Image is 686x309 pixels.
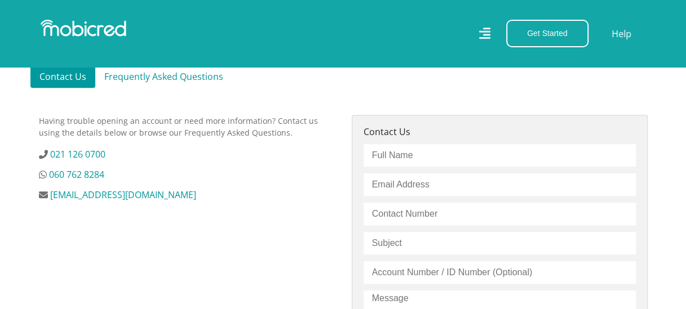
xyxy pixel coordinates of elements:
[611,26,632,41] a: Help
[95,65,232,88] a: Frequently Asked Questions
[39,115,335,138] p: Having trouble opening an account or need more information? Contact us using the details below or...
[364,261,636,284] input: Account Number / ID Number (Optional)
[50,189,196,201] a: [EMAIL_ADDRESS][DOMAIN_NAME]
[50,148,105,160] a: 021 126 0700
[364,173,636,196] input: Email Address
[41,20,126,37] img: Mobicred
[364,203,636,225] input: Contact Number
[364,144,636,167] input: Full Name
[364,127,636,137] h5: Contact Us
[364,232,636,254] input: Subject
[506,20,588,47] button: Get Started
[49,168,104,181] a: 060 762 8284
[30,65,95,88] a: Contact Us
